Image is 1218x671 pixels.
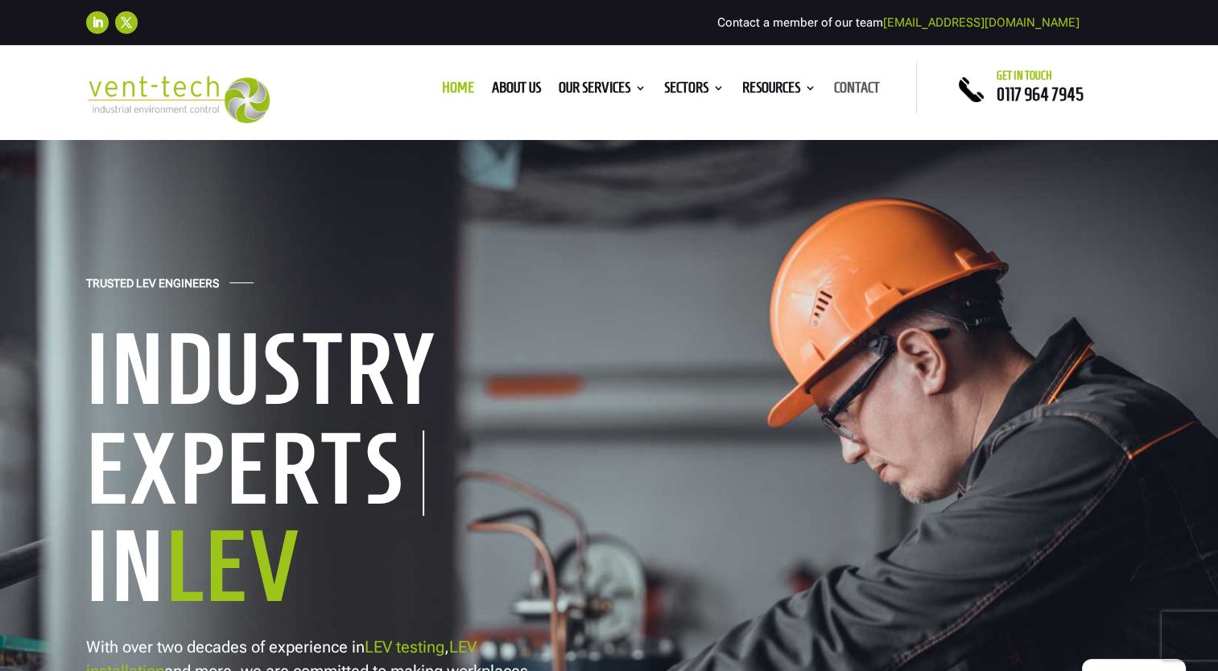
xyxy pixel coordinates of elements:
[742,82,816,100] a: Resources
[834,82,880,100] a: Contact
[664,82,725,100] a: Sectors
[86,430,424,516] h1: Experts
[86,76,270,123] img: 2023-09-27T08_35_16.549ZVENT-TECH---Clear-background
[86,516,585,625] h1: In
[166,513,302,619] span: LEV
[86,11,109,34] a: Follow on LinkedIn
[442,82,474,100] a: Home
[559,82,646,100] a: Our Services
[86,319,585,428] h1: Industry
[997,84,1084,104] ringoverc2c-84e06f14122c: Call with Ringover
[717,15,1080,30] span: Contact a member of our team
[883,15,1080,30] a: [EMAIL_ADDRESS][DOMAIN_NAME]
[86,277,219,298] h4: Trusted LEV Engineers
[115,11,138,34] a: Follow on X
[997,84,1084,104] a: 0117 964 7945
[492,82,541,100] a: About us
[365,637,444,657] a: LEV testing
[997,69,1052,82] span: Get in touch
